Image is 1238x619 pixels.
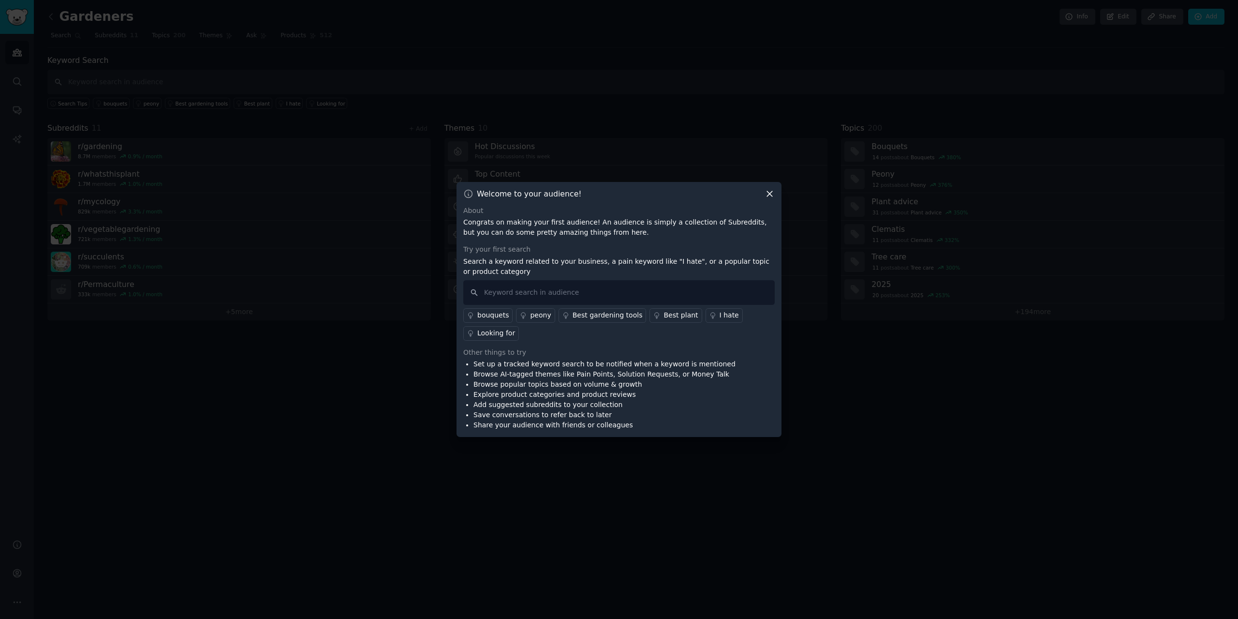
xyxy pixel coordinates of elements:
[463,280,775,305] input: Keyword search in audience
[463,308,513,323] a: bouquets
[463,244,775,255] div: Try your first search
[649,308,702,323] a: Best plant
[473,359,736,369] li: Set up a tracked keyword search to be notified when a keyword is mentioned
[559,308,647,323] a: Best gardening tools
[477,310,509,320] div: bouquets
[463,257,775,277] p: Search a keyword related to your business, a pain keyword like "I hate", or a popular topic or pr...
[463,217,775,238] p: Congrats on making your first audience! An audience is simply a collection of Subreddits, but you...
[463,206,775,216] div: About
[473,390,736,400] li: Explore product categories and product reviews
[720,310,739,320] div: I hate
[706,308,743,323] a: I hate
[477,328,515,338] div: Looking for
[477,189,582,199] h3: Welcome to your audience!
[663,310,698,320] div: Best plant
[473,369,736,379] li: Browse AI-tagged themes like Pain Points, Solution Requests, or Money Talk
[473,420,736,430] li: Share your audience with friends or colleagues
[573,310,643,320] div: Best gardening tools
[516,308,555,323] a: peony
[473,410,736,420] li: Save conversations to refer back to later
[473,400,736,410] li: Add suggested subreddits to your collection
[463,347,775,358] div: Other things to try
[463,326,519,341] a: Looking for
[530,310,551,320] div: peony
[473,379,736,390] li: Browse popular topics based on volume & growth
